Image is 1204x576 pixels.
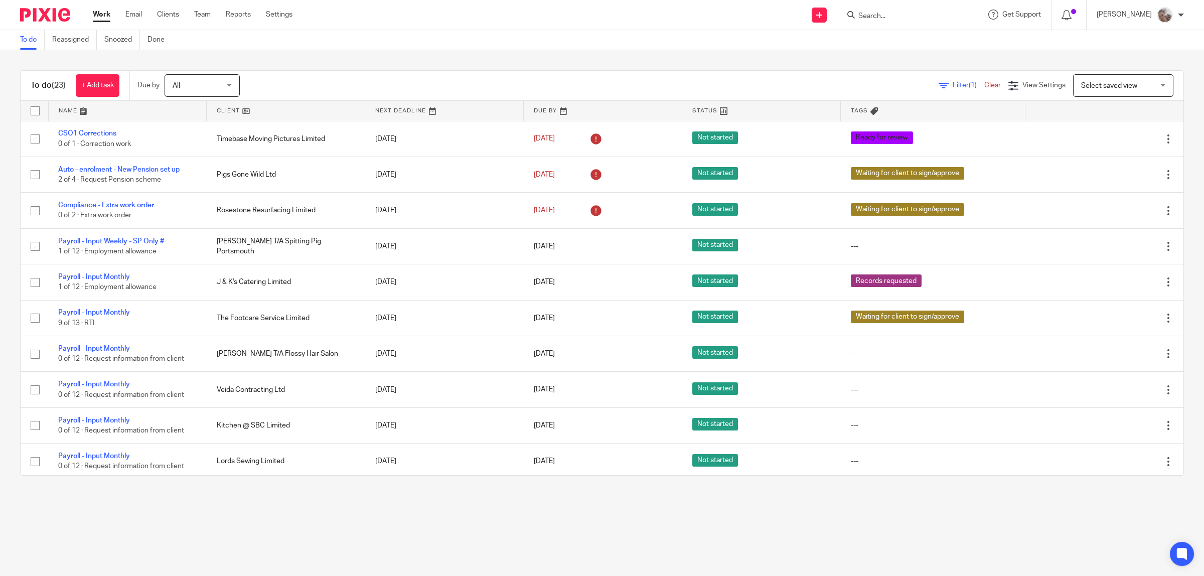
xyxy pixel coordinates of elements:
a: Payroll - Input Monthly [58,273,130,280]
span: [DATE] [534,171,555,178]
a: CSO1 Corrections [58,130,116,137]
td: Timebase Moving Pictures Limited [207,121,365,157]
span: Not started [692,203,738,216]
td: [DATE] [365,121,524,157]
span: [DATE] [534,386,555,393]
p: Due by [137,80,160,90]
span: [DATE] [534,243,555,250]
td: [DATE] [365,372,524,407]
a: Compliance - Extra work order [58,202,154,209]
a: Done [147,30,172,50]
span: [DATE] [534,350,555,357]
span: 0 of 1 · Correction work [58,140,131,148]
td: Pigs Gone Wild Ltd [207,157,365,192]
div: --- [851,241,1015,251]
a: Email [125,10,142,20]
td: [DATE] [365,264,524,300]
a: Reassigned [52,30,97,50]
span: [DATE] [534,207,555,214]
span: Not started [692,382,738,395]
div: --- [851,456,1015,466]
span: Waiting for client to sign/approve [851,311,964,323]
span: Get Support [1002,11,1041,18]
td: [DATE] [365,444,524,479]
td: [PERSON_NAME] T/A Flossy Hair Salon [207,336,365,372]
td: Rosestone Resurfacing Limited [207,193,365,228]
a: Reports [226,10,251,20]
span: [DATE] [534,315,555,322]
span: Not started [692,346,738,359]
td: Lords Sewing Limited [207,444,365,479]
span: Not started [692,454,738,467]
td: The Footcare Service Limited [207,300,365,336]
td: [DATE] [365,193,524,228]
td: [PERSON_NAME] T/A Spitting Pig Portsmouth [207,228,365,264]
td: Kitchen @ SBC Limited [207,407,365,443]
span: [DATE] [534,278,555,285]
span: 0 of 12 · Request information from client [58,463,184,470]
span: 1 of 12 · Employment allowance [58,248,157,255]
input: Search [857,12,948,21]
td: [DATE] [365,336,524,372]
div: --- [851,349,1015,359]
span: Not started [692,274,738,287]
img: me.jpg [1157,7,1173,23]
td: [DATE] [365,228,524,264]
span: Not started [692,131,738,144]
a: Payroll - Input Weekly - SP Only # [58,238,164,245]
td: J & K's Catering Limited [207,264,365,300]
span: Waiting for client to sign/approve [851,203,964,216]
a: Payroll - Input Monthly [58,381,130,388]
span: [DATE] [534,422,555,429]
span: (23) [52,81,66,89]
span: Not started [692,167,738,180]
h1: To do [31,80,66,91]
p: [PERSON_NAME] [1097,10,1152,20]
span: Select saved view [1081,82,1137,89]
div: --- [851,385,1015,395]
td: [DATE] [365,407,524,443]
span: Tags [851,108,868,113]
td: Veida Contracting Ltd [207,372,365,407]
span: Ready for review [851,131,913,144]
a: To do [20,30,45,50]
img: Pixie [20,8,70,22]
span: [DATE] [534,135,555,142]
span: All [173,82,180,89]
span: Filter [953,82,984,89]
span: 9 of 13 · RTI [58,320,94,327]
a: + Add task [76,74,119,97]
span: Not started [692,239,738,251]
span: Records requested [851,274,922,287]
span: Not started [692,418,738,430]
span: 0 of 12 · Request information from client [58,355,184,362]
div: --- [851,420,1015,430]
a: Payroll - Input Monthly [58,453,130,460]
a: Snoozed [104,30,140,50]
a: Settings [266,10,292,20]
span: View Settings [1022,82,1066,89]
a: Clients [157,10,179,20]
span: 1 of 12 · Employment allowance [58,284,157,291]
span: 0 of 12 · Request information from client [58,427,184,434]
span: 0 of 2 · Extra work order [58,212,131,219]
a: Work [93,10,110,20]
a: Payroll - Input Monthly [58,309,130,316]
span: 0 of 12 · Request information from client [58,391,184,398]
td: [DATE] [365,157,524,192]
td: [DATE] [365,300,524,336]
span: (1) [969,82,977,89]
a: Team [194,10,211,20]
span: Waiting for client to sign/approve [851,167,964,180]
a: Clear [984,82,1001,89]
span: Not started [692,311,738,323]
span: 2 of 4 · Request Pension scheme [58,176,161,183]
span: [DATE] [534,458,555,465]
a: Payroll - Input Monthly [58,417,130,424]
a: Payroll - Input Monthly [58,345,130,352]
a: Auto - enrolment - New Pension set up [58,166,180,173]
